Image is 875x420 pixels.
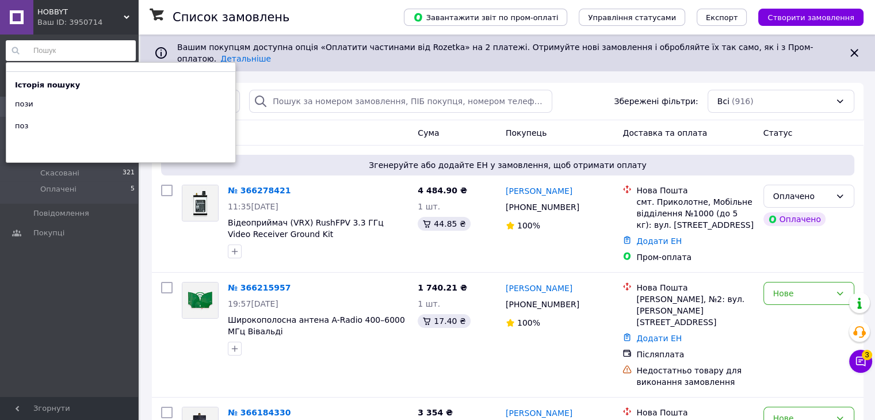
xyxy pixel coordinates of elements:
button: Завантажити звіт по пром-оплаті [404,9,567,26]
div: 17.40 ₴ [418,314,470,328]
div: Пром-оплата [636,251,754,263]
span: 1 шт. [418,299,440,308]
span: Скасовані [40,168,79,178]
div: пози [6,96,42,112]
a: Детальніше [220,54,271,63]
span: 3 354 ₴ [418,408,453,417]
span: Збережені фільтри: [614,96,698,107]
span: Повідомлення [33,208,89,219]
a: Додати ЕН [636,334,682,343]
a: [PERSON_NAME] [506,185,572,197]
a: [PERSON_NAME] [506,407,572,419]
div: Нова Пошта [636,407,754,418]
div: Історія пошуку [6,80,89,90]
a: Створити замовлення [747,12,863,21]
button: Експорт [697,9,747,26]
span: Завантажити звіт по пром-оплаті [413,12,558,22]
a: Фото товару [182,185,219,222]
span: Покупець [506,128,547,138]
div: Нова Пошта [636,185,754,196]
span: 321 [123,168,135,178]
span: 4 484.90 ₴ [418,186,467,195]
div: Нове [773,287,831,300]
span: Оплачені [40,184,77,194]
div: [PHONE_NUMBER] [503,296,582,312]
button: Чат з покупцем3 [849,350,872,373]
div: [PHONE_NUMBER] [503,199,582,215]
div: 44.85 ₴ [418,217,470,231]
div: Оплачено [773,190,831,203]
span: Вашим покупцям доступна опція «Оплатити частинами від Rozetka» на 2 платежі. Отримуйте нові замов... [177,43,813,63]
span: 5 [131,184,135,194]
button: Створити замовлення [758,9,863,26]
h1: Список замовлень [173,10,289,24]
a: Відеоприймач (VRX) RushFPV 3.3 ГГц Video Receiver Ground Kit [228,218,384,239]
div: смт. Приколотне, Мобільне відділення №1000 (до 5 кг): вул. [STREET_ADDRESS] [636,196,754,231]
span: Статус [763,128,793,138]
a: Додати ЕН [636,236,682,246]
img: Фото товару [182,282,218,318]
div: Нова Пошта [636,282,754,293]
input: Пошук за номером замовлення, ПІБ покупця, номером телефону, Email, номером накладної [249,90,552,113]
span: Доставка та оплата [622,128,707,138]
div: Недостатньо товару для виконання замовлення [634,362,756,390]
span: 1 740.21 ₴ [418,283,467,292]
span: Управління статусами [588,13,676,22]
span: 1 шт. [418,202,440,211]
span: (916) [732,97,754,106]
span: HOBBYT [37,7,124,17]
a: № 366278421 [228,186,291,195]
div: Оплачено [763,212,826,226]
a: Широкополосна антена A-Radio 400–6000 МГц Вівальді [228,315,405,336]
div: поз [6,118,37,134]
div: [PERSON_NAME], №2: вул. [PERSON_NAME][STREET_ADDRESS] [636,293,754,328]
a: Фото товару [182,282,219,319]
span: 3 [862,350,872,360]
div: Ваш ID: 3950714 [37,17,138,28]
button: Управління статусами [579,9,685,26]
input: Пошук [6,40,136,61]
div: Післяплата [636,349,754,360]
span: Cума [418,128,439,138]
span: Експорт [706,13,738,22]
span: Створити замовлення [767,13,854,22]
span: Згенеруйте або додайте ЕН у замовлення, щоб отримати оплату [166,159,850,171]
span: 11:35[DATE] [228,202,278,211]
span: 100% [517,318,540,327]
span: 100% [517,221,540,230]
a: № 366215957 [228,283,291,292]
span: Всі [717,96,729,107]
span: 19:57[DATE] [228,299,278,308]
a: [PERSON_NAME] [506,282,572,294]
span: Покупці [33,228,64,238]
img: Фото товару [182,185,218,221]
a: № 366184330 [228,408,291,417]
